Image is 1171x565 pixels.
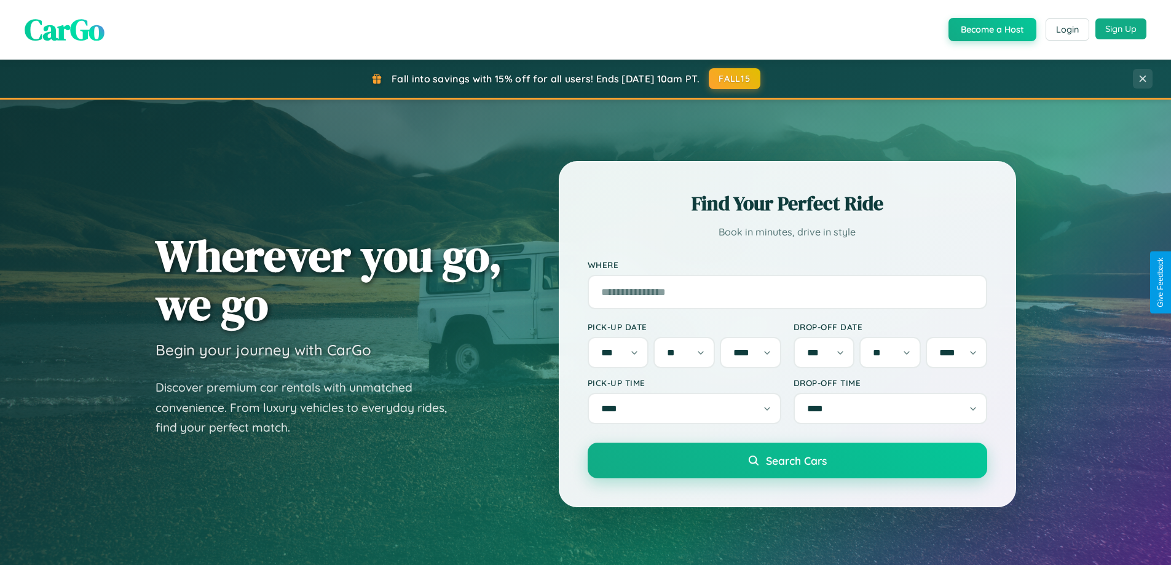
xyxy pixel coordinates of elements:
button: Search Cars [588,443,987,478]
h1: Wherever you go, we go [156,231,502,328]
h3: Begin your journey with CarGo [156,341,371,359]
span: Fall into savings with 15% off for all users! Ends [DATE] 10am PT. [392,73,700,85]
p: Discover premium car rentals with unmatched convenience. From luxury vehicles to everyday rides, ... [156,377,463,438]
label: Where [588,259,987,270]
label: Drop-off Date [794,322,987,332]
h2: Find Your Perfect Ride [588,190,987,217]
button: Become a Host [948,18,1036,41]
button: FALL15 [709,68,760,89]
label: Drop-off Time [794,377,987,388]
button: Login [1046,18,1089,41]
span: CarGo [25,9,104,50]
button: Sign Up [1095,18,1146,39]
label: Pick-up Date [588,322,781,332]
div: Give Feedback [1156,258,1165,307]
span: Search Cars [766,454,827,467]
label: Pick-up Time [588,377,781,388]
p: Book in minutes, drive in style [588,223,987,241]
